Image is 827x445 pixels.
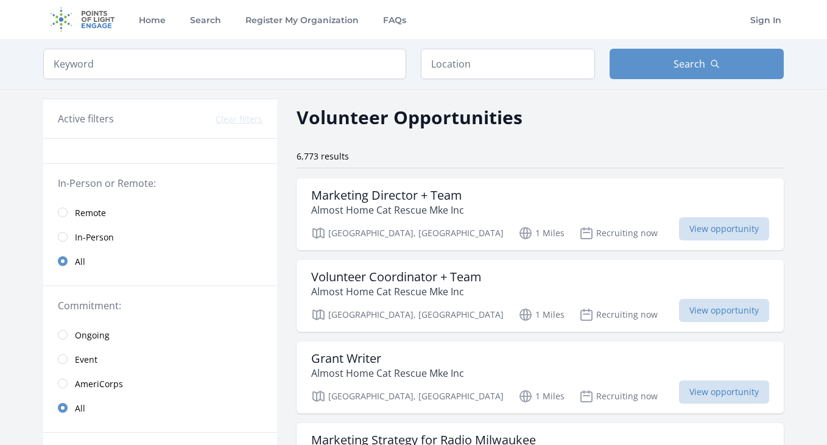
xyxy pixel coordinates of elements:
legend: Commitment: [58,298,262,313]
span: View opportunity [679,217,769,240]
legend: In-Person or Remote: [58,176,262,191]
p: Almost Home Cat Rescue Mke Inc [311,203,464,217]
span: All [75,402,85,415]
h3: Marketing Director + Team [311,188,464,203]
a: Ongoing [43,323,277,347]
button: Search [610,49,784,79]
h3: Grant Writer [311,351,464,366]
span: View opportunity [679,380,769,404]
p: Recruiting now [579,389,658,404]
h3: Volunteer Coordinator + Team [311,270,482,284]
p: [GEOGRAPHIC_DATA], [GEOGRAPHIC_DATA] [311,389,504,404]
p: [GEOGRAPHIC_DATA], [GEOGRAPHIC_DATA] [311,226,504,240]
span: In-Person [75,231,114,244]
button: Clear filters [216,113,262,125]
a: In-Person [43,225,277,249]
p: 1 Miles [518,226,565,240]
span: Search [674,57,705,71]
p: Almost Home Cat Rescue Mke Inc [311,366,464,380]
span: AmeriCorps [75,378,123,390]
a: AmeriCorps [43,371,277,396]
span: View opportunity [679,299,769,322]
p: [GEOGRAPHIC_DATA], [GEOGRAPHIC_DATA] [311,307,504,322]
input: Keyword [43,49,406,79]
p: 1 Miles [518,389,565,404]
p: Recruiting now [579,226,658,240]
a: Event [43,347,277,371]
input: Location [421,49,595,79]
span: 6,773 results [297,150,349,162]
a: Remote [43,200,277,225]
span: Event [75,354,97,366]
a: Grant Writer Almost Home Cat Rescue Mke Inc [GEOGRAPHIC_DATA], [GEOGRAPHIC_DATA] 1 Miles Recruiti... [297,342,784,413]
a: All [43,396,277,420]
span: Remote [75,207,106,219]
a: Volunteer Coordinator + Team Almost Home Cat Rescue Mke Inc [GEOGRAPHIC_DATA], [GEOGRAPHIC_DATA] ... [297,260,784,332]
span: Ongoing [75,329,110,342]
span: All [75,256,85,268]
p: Almost Home Cat Rescue Mke Inc [311,284,482,299]
a: Marketing Director + Team Almost Home Cat Rescue Mke Inc [GEOGRAPHIC_DATA], [GEOGRAPHIC_DATA] 1 M... [297,178,784,250]
a: All [43,249,277,273]
p: Recruiting now [579,307,658,322]
h3: Active filters [58,111,114,126]
p: 1 Miles [518,307,565,322]
h2: Volunteer Opportunities [297,103,523,131]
